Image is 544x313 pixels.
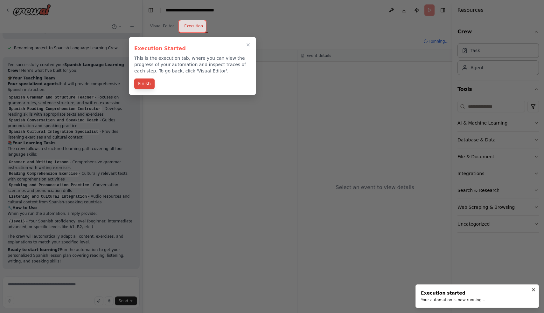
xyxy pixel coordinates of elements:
button: Close walkthrough [244,41,252,49]
button: Hide left sidebar [146,6,155,15]
div: Execution started [421,290,485,296]
button: Finish [134,78,155,89]
div: Your automation is now running... [421,297,485,303]
h3: Execution Started [134,45,251,52]
p: This is the execution tab, where you can view the progress of your automation and inspect traces ... [134,55,251,74]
